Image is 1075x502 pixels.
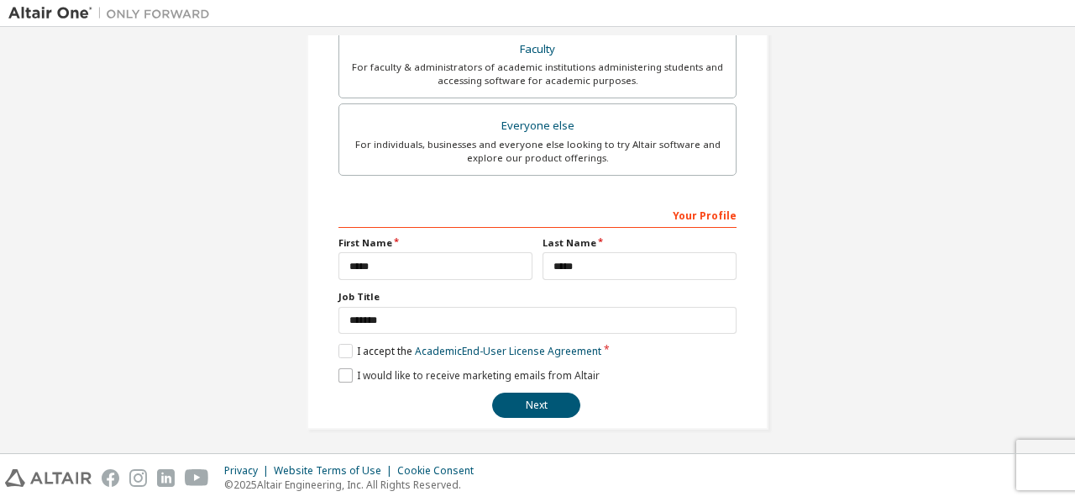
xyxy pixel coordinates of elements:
[224,478,484,492] p: © 2025 Altair Engineering, Inc. All Rights Reserved.
[44,44,185,57] div: Domain: [DOMAIN_NAME]
[338,344,601,358] label: I accept the
[543,236,737,250] label: Last Name
[338,290,737,304] label: Job Title
[157,469,175,487] img: linkedin.svg
[274,464,397,478] div: Website Terms of Use
[27,27,40,40] img: logo_orange.svg
[47,27,82,40] div: v 4.0.25
[5,469,92,487] img: altair_logo.svg
[349,138,726,165] div: For individuals, businesses and everyone else looking to try Altair software and explore our prod...
[349,61,726,87] div: For faculty & administrators of academic institutions administering students and accessing softwa...
[27,44,40,57] img: website_grey.svg
[129,469,147,487] img: instagram.svg
[349,114,726,138] div: Everyone else
[8,5,218,22] img: Altair One
[338,236,532,250] label: First Name
[415,344,601,358] a: Academic End-User License Agreement
[492,393,580,418] button: Next
[224,464,274,478] div: Privacy
[338,201,737,228] div: Your Profile
[186,99,283,110] div: Keywords by Traffic
[167,98,181,111] img: tab_keywords_by_traffic_grey.svg
[349,38,726,61] div: Faculty
[102,469,119,487] img: facebook.svg
[185,469,209,487] img: youtube.svg
[45,98,59,111] img: tab_domain_overview_orange.svg
[397,464,484,478] div: Cookie Consent
[338,368,600,383] label: I would like to receive marketing emails from Altair
[64,99,150,110] div: Domain Overview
